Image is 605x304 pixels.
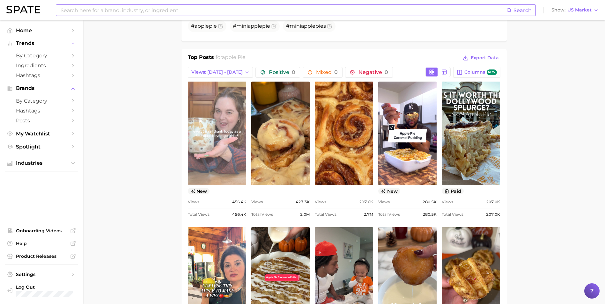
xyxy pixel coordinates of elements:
a: by Category [5,51,78,61]
span: Settings [16,271,67,277]
span: 297.6k [359,198,373,206]
span: US Market [567,8,592,12]
h2: for [216,54,246,63]
span: Negative [358,70,388,75]
span: Help [16,241,67,246]
a: Help [5,239,78,248]
button: Flag as miscategorized or irrelevant [218,24,223,29]
span: pie [209,23,217,29]
span: Product Releases [16,253,67,259]
span: Brands [16,85,67,91]
a: Posts [5,116,78,126]
span: 2.7m [364,211,373,218]
span: by Category [16,98,67,104]
span: Spotlight [16,144,67,150]
span: Ingredients [16,62,67,69]
a: Log out. Currently logged in with e-mail jacob.demos@robertet.com. [5,282,78,299]
span: Total Views [315,211,336,218]
button: Brands [5,83,78,93]
span: # [191,23,217,29]
a: Spotlight [5,142,78,152]
a: Hashtags [5,106,78,116]
span: apple pie [222,54,246,60]
a: Hashtags [5,70,78,80]
button: Trends [5,39,78,48]
span: 0 [292,69,295,75]
span: #mini [233,23,270,29]
span: Search [513,7,532,13]
span: pie [262,23,270,29]
span: new [487,69,497,76]
span: Columns [464,69,497,76]
img: SPATE [6,6,40,13]
span: Views: [DATE] - [DATE] [191,69,243,75]
span: Export Data [471,55,499,61]
span: #mini s [286,23,326,29]
span: Views [188,198,199,206]
button: Industries [5,158,78,168]
button: ShowUS Market [550,6,600,14]
span: Hashtags [16,108,67,114]
button: Flag as miscategorized or irrelevant [271,24,277,29]
span: Total Views [188,211,210,218]
h1: Top Posts [188,54,214,63]
span: Industries [16,160,67,166]
span: Show [551,8,565,12]
span: new [188,188,210,194]
button: Flag as miscategorized or irrelevant [327,24,332,29]
span: pie [315,23,323,29]
span: Total Views [251,211,273,218]
span: My Watchlist [16,131,67,137]
a: My Watchlist [5,129,78,139]
a: Home [5,25,78,35]
span: 207.0k [486,198,500,206]
span: 280.5k [423,198,437,206]
span: apple [195,23,209,29]
a: Settings [5,270,78,279]
span: by Category [16,53,67,59]
a: Ingredients [5,61,78,70]
span: Views [315,198,326,206]
button: Views: [DATE] - [DATE] [188,67,253,78]
button: Columnsnew [453,67,500,78]
a: Product Releases [5,251,78,261]
span: Views [251,198,263,206]
span: Mixed [316,70,338,75]
span: 456.4k [232,211,246,218]
span: new [378,188,400,194]
span: 2.0m [300,211,310,218]
span: apple [248,23,262,29]
span: apple [301,23,315,29]
span: Log Out [16,284,78,290]
a: Onboarding Videos [5,226,78,235]
input: Search here for a brand, industry, or ingredient [60,5,506,16]
span: Total Views [442,211,463,218]
span: Home [16,27,67,33]
span: Views [378,198,390,206]
span: Views [442,198,453,206]
button: paid [442,188,464,194]
span: Posts [16,118,67,124]
span: Onboarding Videos [16,228,67,234]
span: Hashtags [16,72,67,78]
span: Positive [269,70,295,75]
span: 280.5k [423,211,437,218]
span: Trends [16,40,67,46]
span: 0 [385,69,388,75]
span: 427.3k [296,198,310,206]
span: 207.0k [486,211,500,218]
button: Export Data [461,54,500,62]
span: 0 [334,69,338,75]
a: by Category [5,96,78,106]
span: Total Views [378,211,400,218]
span: 456.4k [232,198,246,206]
